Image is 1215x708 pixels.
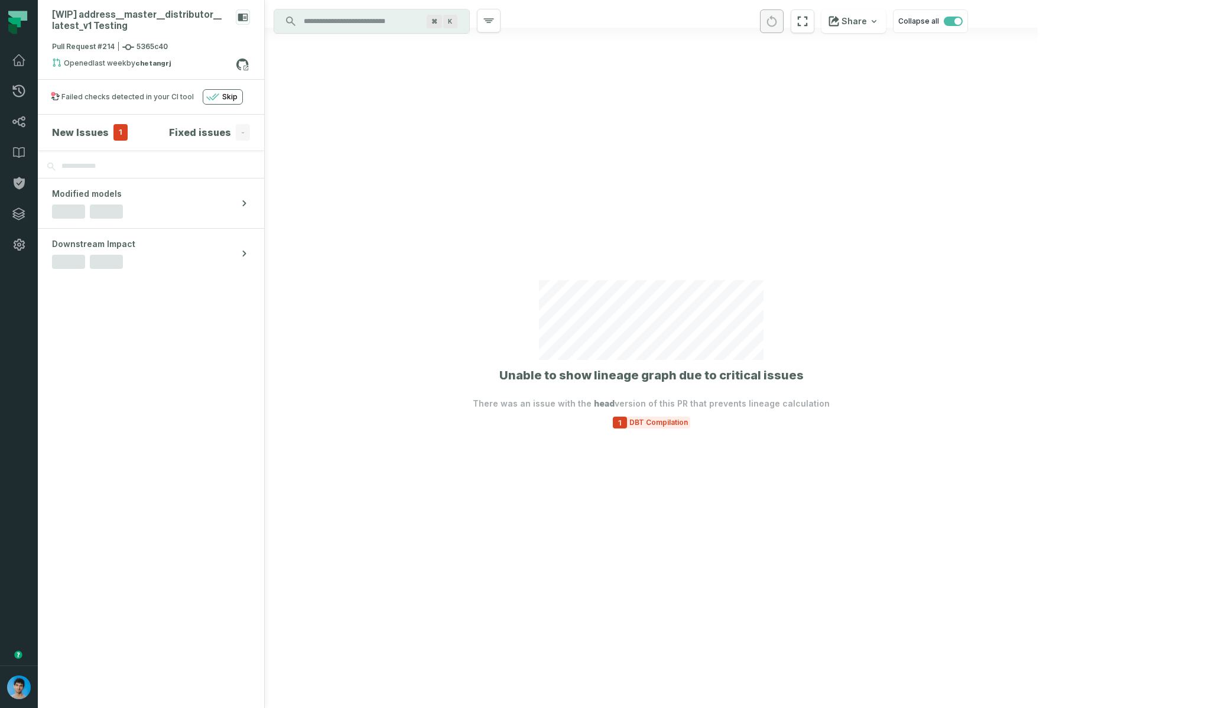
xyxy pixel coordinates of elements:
div: [WIP] address__master__distributor__latest_v1 Testing [52,9,231,32]
img: avatar of Omri Ildis [7,675,31,699]
h1: Unable to show lineage graph due to critical issues [499,367,804,384]
button: Modified models [38,178,264,228]
button: New Issues1Fixed issues- [52,124,250,141]
h4: New Issues [52,125,109,139]
h4: Fixed issues [169,125,231,139]
button: Share [821,9,886,33]
strong: chetangrj [135,60,171,67]
span: Downstream Impact [52,238,135,250]
p: There was an issue with the version of this PR that prevents lineage calculation [473,398,830,410]
button: Skip [203,89,243,105]
div: Tooltip anchor [13,649,24,660]
span: head [594,398,615,408]
span: Press ⌘ + K to focus the search bar [443,15,457,28]
a: View on github [235,57,250,72]
div: Failed checks detected in your CI tool [61,92,194,102]
div: Opened by [52,58,236,72]
span: 1 [613,417,627,428]
relative-time: Aug 16, 2025, 12:41 AM GMT+3 [93,59,126,67]
span: Modified models [52,188,122,200]
button: 1DBT Compilation [613,417,690,428]
button: Collapse all [893,9,968,33]
span: Pull Request #214 5365c40 [52,41,168,53]
span: - [236,124,250,141]
span: DBT Compilation [627,418,690,427]
span: Press ⌘ + K to focus the search bar [427,15,442,28]
span: Skip [222,92,238,102]
span: 1 [113,124,128,141]
button: Downstream Impact [38,229,264,278]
